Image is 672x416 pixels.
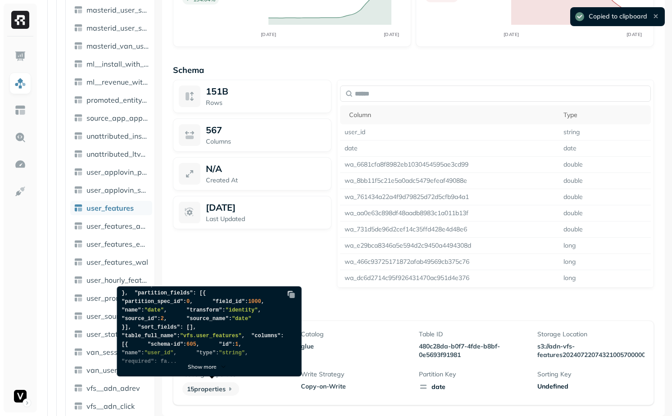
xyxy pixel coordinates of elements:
[86,312,149,321] span: user_source_app_statistics
[206,124,222,136] p: 567
[70,75,152,89] a: ml__revenue_with_masterid_obs
[173,306,654,316] p: Table Properties
[86,348,131,357] span: van_sessions
[70,237,152,251] a: user_features_experimental
[559,270,651,286] td: long
[301,382,408,391] p: Copy-on-Write
[74,312,83,321] img: table
[122,316,157,322] span: "source_id"
[219,341,232,348] span: "id"
[251,333,281,339] span: "columns"
[340,238,559,254] td: wa_e29bca8346a5e594d2c9450a4494308d
[86,203,134,213] span: user_features
[86,5,149,14] span: masterid_user_source_app_statistics
[349,109,554,120] div: Column
[301,342,408,351] p: glue
[74,222,83,231] img: table
[70,345,152,359] a: van_sessions
[626,32,642,37] tspan: [DATE]
[74,23,83,32] img: table
[86,59,149,68] span: ml__install_with_masterid_obs
[74,240,83,249] img: table
[70,399,152,413] a: vfs__adn_click
[125,341,128,348] span: {
[340,222,559,238] td: wa_731d5de96d2cef14c35ffd428e4d48e6
[225,307,258,313] span: "identity"
[86,294,149,303] span: user_promoted_entity_statistics
[74,402,83,411] img: table
[134,290,193,296] span: "partition_fields"
[193,290,203,296] span: : [
[74,203,83,213] img: table
[74,185,83,194] img: table
[163,307,167,313] span: ,
[186,298,190,305] span: 0
[206,163,222,174] p: N/A
[70,201,152,215] a: user_features
[122,324,125,330] span: }
[537,382,645,391] div: Undefined
[559,173,651,189] td: double
[190,298,193,305] span: ,
[74,77,83,86] img: table
[419,330,526,339] p: Table ID
[70,129,152,143] a: unattributed_installs_ltv
[86,366,138,375] span: van_user_apps
[503,32,519,37] tspan: [DATE]
[575,12,647,21] div: Copied to clipboard
[70,147,152,161] a: unattributed_ltv_user_features
[340,157,559,173] td: wa_6681cfa8f8982eb1030454595ae3cd99
[235,341,238,348] span: 1
[14,390,27,402] img: Voodoo
[86,185,149,194] span: user_applovin_source_app_statistics
[70,273,152,287] a: user_hourly_features_wal
[180,333,241,339] span: "vfs.user_features"
[419,382,526,391] span: date
[183,341,186,348] span: :
[182,382,239,396] p: 15 properties
[301,330,408,339] p: Catalog
[70,291,152,305] a: user_promoted_entity_statistics
[86,131,149,140] span: unattributed_installs_ltv
[340,205,559,222] td: wa_aa0e63c898df48aadb8983c1a011b13f
[86,222,149,231] span: user_features_applovin_exploration
[86,276,149,285] span: user_hourly_features_wal
[11,11,29,29] img: Ryft
[125,324,131,330] span: ],
[228,316,232,322] span: :
[183,298,186,305] span: :
[206,137,326,146] p: Columns
[173,65,654,75] p: Schema
[206,215,326,223] p: Last Updated
[70,57,152,71] a: ml__install_with_masterid_obs
[70,93,152,107] a: promoted_entity_applovin_experimentation_features
[301,370,408,379] p: Write Strategy
[160,316,163,322] span: 2
[86,113,149,122] span: source_app_applovin_experimentation_features
[86,258,148,267] span: user_features_wal
[14,104,26,116] img: Asset Explorer
[188,363,217,370] p: Show more
[70,327,152,341] a: user_statistics
[147,341,183,348] span: "schema-id"
[248,298,261,305] span: 1000
[258,307,261,313] span: ,
[138,324,180,330] span: "sort_fields"
[559,254,651,270] td: long
[86,384,140,393] span: vfs__adn_adrev
[186,316,229,322] span: "source_name"
[86,149,149,158] span: unattributed_ltv_user_features
[559,205,651,222] td: double
[14,50,26,62] img: Dashboard
[122,307,141,313] span: "name"
[14,77,26,89] img: Assets
[206,86,228,97] span: 151B
[196,341,199,348] span: ,
[74,167,83,176] img: table
[232,316,251,322] span: "date"
[340,173,559,189] td: wa_8bb11f5c21e5a0adc5479efeaf49088e
[383,32,399,37] tspan: [DATE]
[70,165,152,179] a: user_applovin_promoted_entity_statistics
[70,39,152,53] a: masterid_van_user_apps
[340,189,559,205] td: wa_761434a22a4f9d79825d72d5cfb9a4a1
